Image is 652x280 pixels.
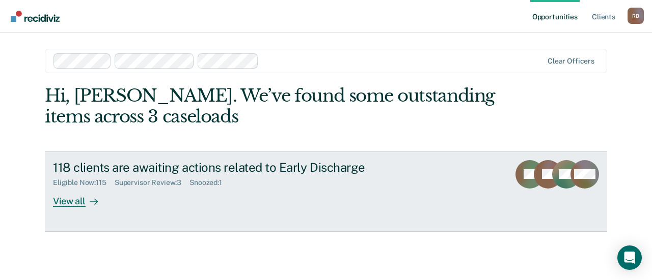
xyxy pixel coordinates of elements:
div: R B [628,8,644,24]
div: Clear officers [548,57,594,66]
a: 118 clients are awaiting actions related to Early DischargeEligible Now:115Supervisor Review:3Sno... [45,151,607,232]
div: Hi, [PERSON_NAME]. We’ve found some outstanding items across 3 caseloads [45,85,495,127]
div: Snoozed : 1 [189,178,230,187]
div: Open Intercom Messenger [617,245,642,270]
img: Recidiviz [11,11,60,22]
button: Profile dropdown button [628,8,644,24]
div: View all [53,187,110,207]
div: Supervisor Review : 3 [115,178,189,187]
div: 118 clients are awaiting actions related to Early Discharge [53,160,411,175]
div: Eligible Now : 115 [53,178,115,187]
